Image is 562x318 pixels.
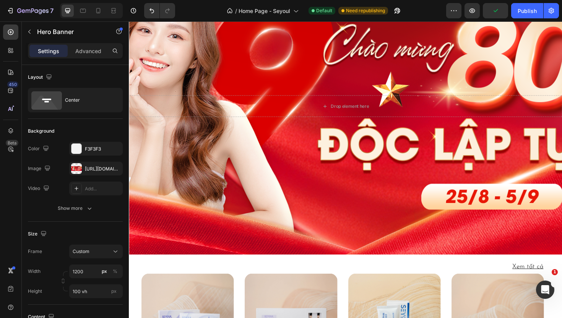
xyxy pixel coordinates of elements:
div: Color [28,144,50,154]
div: Image [28,164,52,174]
button: Custom [69,245,123,258]
div: % [113,268,117,275]
div: Center [65,91,112,109]
input: px [69,284,123,298]
div: Drop element here [214,87,254,93]
div: Video [28,183,51,194]
button: Show more [28,201,123,215]
div: Add... [85,185,121,192]
iframe: Intercom live chat [536,281,554,299]
span: Custom [73,248,89,255]
span: Need republishing [346,7,385,14]
button: Publish [511,3,543,18]
div: px [102,268,107,275]
div: Size [28,229,48,239]
div: F3F3F3 [85,146,121,153]
span: px [111,288,117,294]
button: 7 [3,3,57,18]
a: Xem tất cả [406,256,439,263]
input: px% [69,264,123,278]
span: Default [316,7,332,14]
p: 7 [50,6,54,15]
div: [URL][DOMAIN_NAME] [85,165,121,172]
label: Frame [28,248,42,255]
button: % [100,267,109,276]
span: / [235,7,237,15]
p: Advanced [75,47,101,55]
div: Show more [58,204,93,212]
label: Width [28,268,41,275]
span: 1 [552,269,558,275]
button: px [110,267,120,276]
div: Beta [6,140,18,146]
div: 450 [7,81,18,88]
div: Background [28,128,54,135]
span: Home Page - Seyoul [239,7,290,15]
div: Layout [28,72,54,83]
div: Undo/Redo [144,3,175,18]
div: Publish [518,7,537,15]
label: Height [28,288,42,295]
iframe: Design area [129,21,562,318]
p: Settings [38,47,59,55]
p: Hero Banner [37,27,102,36]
